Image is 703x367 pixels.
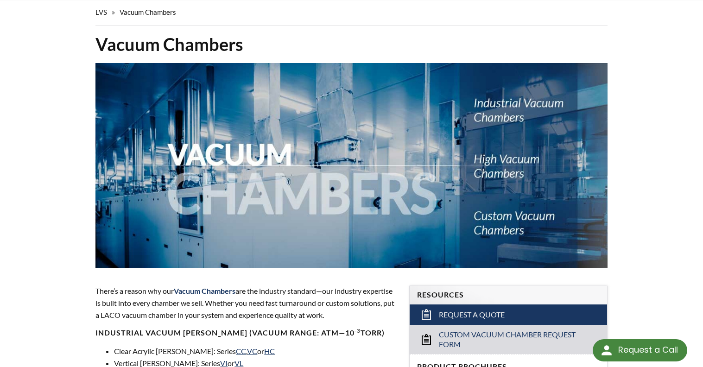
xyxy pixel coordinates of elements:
li: Clear Acrylic [PERSON_NAME]: Series , or [114,345,398,357]
span: Vacuum Chambers [174,286,235,295]
span: LVS [95,8,107,16]
h4: Industrial Vacuum [PERSON_NAME] (vacuum range: atm—10 Torr) [95,328,398,338]
a: Request a Quote [410,304,607,325]
a: Custom Vacuum Chamber Request Form [410,325,607,354]
img: round button [599,343,614,358]
p: There’s a reason why our are the industry standard—our industry expertise is built into every cha... [95,285,398,321]
span: Custom Vacuum Chamber Request Form [439,330,579,349]
a: CC [236,347,246,355]
a: HC [264,347,275,355]
img: Vacuum Chambers [95,63,607,268]
sup: -3 [355,327,361,334]
h1: Vacuum Chambers [95,33,607,56]
span: Vacuum Chambers [120,8,176,16]
a: VC [247,347,257,355]
span: Request a Quote [439,310,505,320]
h4: Resources [417,290,599,300]
div: Request a Call [618,339,678,361]
div: Request a Call [593,339,687,361]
